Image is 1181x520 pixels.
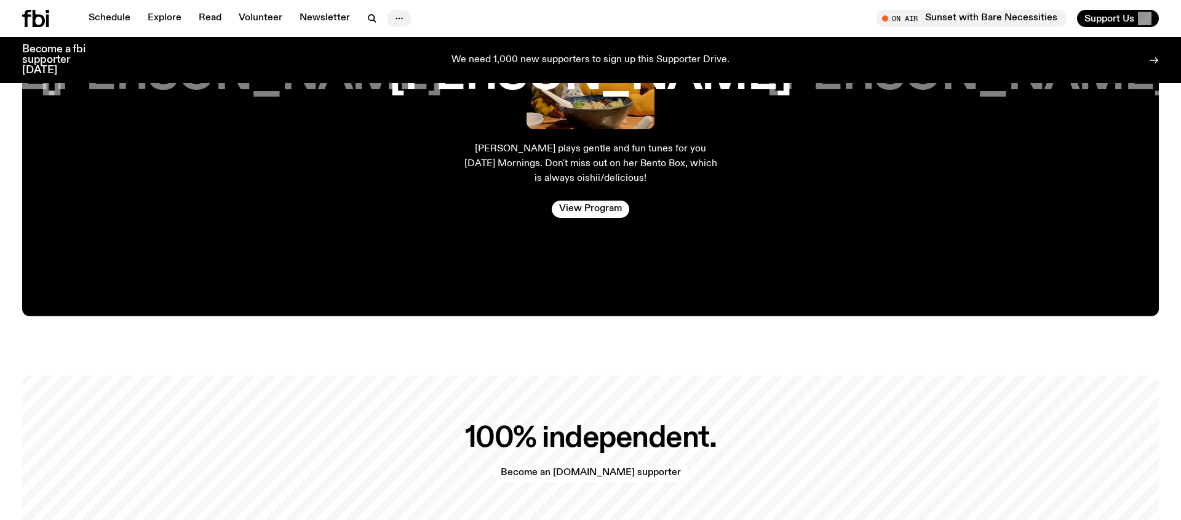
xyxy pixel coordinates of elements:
[493,465,688,482] a: Become an [DOMAIN_NAME] supporter
[451,55,730,66] p: We need 1,000 new supporters to sign up this Supporter Drive.
[191,10,229,27] a: Read
[81,10,138,27] a: Schedule
[463,142,718,186] p: [PERSON_NAME] plays gentle and fun tunes for you [DATE] Mornings. Don't miss out on her Bento Box...
[140,10,189,27] a: Explore
[1077,10,1159,27] button: Support Us
[39,52,442,99] h3: [PERSON_NAME]
[1084,13,1134,24] span: Support Us
[389,52,792,99] h3: [PERSON_NAME]
[231,10,290,27] a: Volunteer
[22,44,101,76] h3: Become a fbi supporter [DATE]
[292,10,357,27] a: Newsletter
[465,425,717,452] h2: 100% independent.
[552,201,629,218] a: View Program
[876,10,1067,27] button: On AirSunset with Bare Necessities
[766,52,1169,99] h3: [PERSON_NAME]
